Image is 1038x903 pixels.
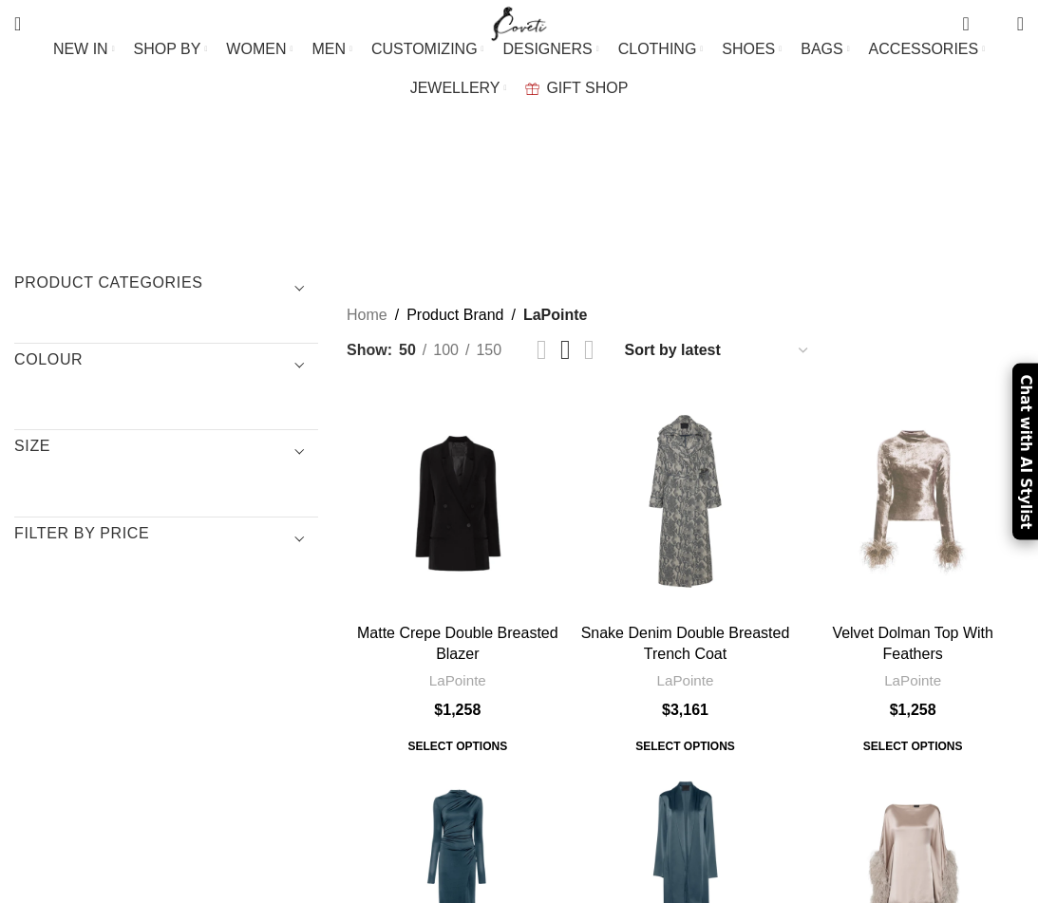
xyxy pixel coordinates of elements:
[884,670,941,690] a: LaPointe
[226,30,293,68] a: WOMEN
[487,14,551,30] a: Site logo
[503,30,599,68] a: DESIGNERS
[801,40,842,58] span: BAGS
[722,30,782,68] a: SHOES
[953,5,978,43] a: 0
[662,702,670,718] span: $
[53,40,108,58] span: NEW IN
[832,625,993,662] a: Velvet Dolman Top With Feathers
[429,670,486,690] a: LaPointe
[311,30,351,68] a: MEN
[134,30,208,68] a: SHOP BY
[988,19,1002,33] span: 0
[657,670,714,690] a: LaPointe
[622,729,748,763] a: Select options for “Snake Denim Double Breasted Trench Coat”
[14,523,318,555] h3: Filter by price
[801,30,849,68] a: BAGS
[14,273,318,305] h3: Product categories
[581,625,790,662] a: Snake Denim Double Breasted Trench Coat
[434,702,481,718] bdi: 1,258
[890,702,898,718] span: $
[575,392,797,614] a: Snake Denim Double Breasted Trench Coat
[964,9,978,24] span: 0
[5,30,1033,107] div: Main navigation
[869,40,979,58] span: ACCESSORIES
[394,729,520,763] span: Select options
[722,40,775,58] span: SHOES
[5,5,30,43] a: Search
[869,30,986,68] a: ACCESSORIES
[622,729,748,763] span: Select options
[410,79,500,97] span: JEWELLERY
[546,79,628,97] span: GIFT SHOP
[850,729,976,763] a: Select options for “Velvet Dolman Top With Feathers”
[14,436,318,468] h3: SIZE
[434,702,443,718] span: $
[226,40,286,58] span: WOMEN
[525,69,628,107] a: GIFT SHOP
[14,349,318,382] h3: COLOUR
[371,40,478,58] span: CUSTOMIZING
[618,30,704,68] a: CLOTHING
[503,40,593,58] span: DESIGNERS
[802,392,1024,614] a: Velvet Dolman Top With Feathers
[618,40,697,58] span: CLOTHING
[410,69,507,107] a: JEWELLERY
[890,702,936,718] bdi: 1,258
[662,702,708,718] bdi: 3,161
[53,30,115,68] a: NEW IN
[394,729,520,763] a: Select options for “Matte Crepe Double Breasted Blazer”
[357,625,558,662] a: Matte Crepe Double Breasted Blazer
[850,729,976,763] span: Select options
[371,30,484,68] a: CUSTOMIZING
[347,392,569,614] a: Matte Crepe Double Breasted Blazer
[311,40,346,58] span: MEN
[984,5,1003,43] div: My Wishlist
[525,83,539,95] img: GiftBag
[134,40,201,58] span: SHOP BY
